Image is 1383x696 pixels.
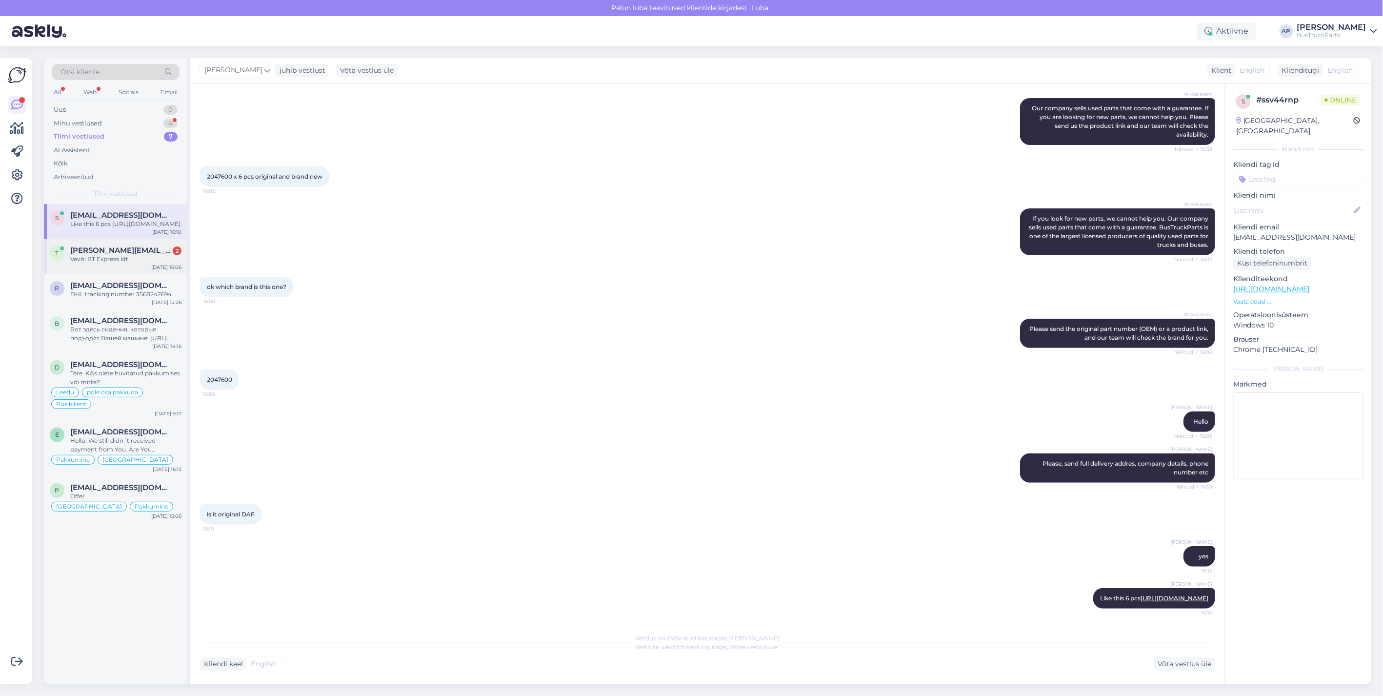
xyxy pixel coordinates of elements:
[70,211,172,220] span: shabeerhamza555@gmail.com
[1175,483,1212,491] span: Nähtud ✓ 16:10
[1233,160,1363,170] p: Kliendi tag'id
[70,281,172,290] span: romlaboy@gmail.com
[55,487,60,494] span: P
[1174,256,1212,263] span: Nähtud ✓ 16:02
[70,316,172,325] span: barvinok2404@gmail.com
[1175,145,1212,153] span: Nähtud ✓ 15:59
[1233,246,1363,257] p: Kliendi telefon
[1176,90,1212,98] span: AI Assistent
[135,504,168,510] span: Pakkumine
[1197,22,1256,40] div: Aktiivne
[1233,232,1363,243] p: [EMAIL_ADDRESS][DOMAIN_NAME]
[1233,145,1363,154] div: Kliendi info
[1233,285,1310,293] a: [URL][DOMAIN_NAME]
[70,436,181,454] div: Hello. We still didn´t received payment from You. Are You interested in this order?
[204,65,262,76] span: [PERSON_NAME]
[1174,432,1212,440] span: Nähtud ✓ 16:09
[1176,201,1212,208] span: AI Assistent
[1233,274,1363,284] p: Klienditeekond
[1240,65,1265,76] span: English
[1278,65,1320,76] div: Klienditugi
[749,3,772,12] span: Luba
[56,214,59,222] span: s
[203,187,240,195] span: 16:02
[1199,553,1208,560] span: yes
[56,401,86,407] span: Püsikjlient
[1170,446,1212,453] span: [PERSON_NAME]
[56,249,59,257] span: t
[1297,31,1366,39] div: BusTruckParts
[1233,172,1363,186] input: Lisa tag
[1233,379,1363,389] p: Märkmed
[276,65,325,76] div: juhib vestlust
[1193,418,1208,425] span: Hello
[1029,325,1210,341] span: Please send the original part number (OEM) or a product link, and our team will check the brand f...
[636,635,780,642] span: Vestlus on määratud kasutajale [PERSON_NAME]
[1233,257,1312,270] div: Küsi telefoninumbrit
[1233,297,1363,306] p: Vaata edasi ...
[1257,94,1321,106] div: # ssv44rnp
[1029,215,1210,248] span: If you look for new parts, we cannot help you. Our company sells used parts that come with a guar...
[8,66,26,84] img: Askly Logo
[1176,567,1212,574] span: 16:16
[1233,190,1363,201] p: Kliendi nimi
[151,512,181,520] div: [DATE] 15:06
[1170,404,1212,411] span: [PERSON_NAME]
[1154,657,1215,671] div: Võta vestlus üle
[52,86,63,99] div: All
[1321,95,1361,105] span: Online
[1297,23,1377,39] a: [PERSON_NAME]BusTruckParts
[336,64,398,77] div: Võta vestlus üle
[726,643,780,651] i: „Võtke vestlus üle”
[54,132,104,142] div: Tiimi vestlused
[1170,580,1212,588] span: [PERSON_NAME]
[200,659,243,669] div: Kliendi keel
[70,428,172,436] span: eduardoedilaura@gmail.com
[164,132,178,142] div: 7
[163,105,178,115] div: 0
[56,389,74,395] span: Leedu
[1233,334,1363,345] p: Brauser
[1176,311,1212,318] span: AI Assistent
[207,511,255,518] span: is it original DAF
[70,325,181,343] div: Вот здесь сидения, которые подъодят Вашей машине: [URL][DOMAIN_NAME]
[70,369,181,387] div: Tere. KAs olete huvitatud pakkumises või mitte?
[1233,222,1363,232] p: Kliendi email
[153,466,181,473] div: [DATE] 16:13
[1234,205,1352,216] input: Lisa nimi
[1242,98,1245,105] span: s
[635,643,780,651] span: Vestluse ülevõtmiseks vajutage
[1032,104,1210,138] span: Our company sells used parts that come with a guarantee. If you are looking for new parts, we can...
[207,283,286,290] span: ok which brand is this one?
[1170,538,1212,546] span: [PERSON_NAME]
[70,255,181,264] div: Vevő: BT Express kft
[70,360,172,369] span: dalys@techtransa.lt
[54,145,90,155] div: AI Assistent
[60,67,100,77] span: Otsi kliente
[1328,65,1353,76] span: English
[70,246,172,255] span: t.barabas@btexpress.hu
[54,159,68,168] div: Kõik
[1042,460,1210,476] span: Please, send full delivery addres, company details, phone number etc
[70,483,172,492] span: Pablogilo_90@hotmail.com
[1233,345,1363,355] p: Chrome [TECHNICAL_ID]
[203,298,240,305] span: 16:08
[1280,24,1293,38] div: AP
[70,290,181,299] div: DHL tracking number 3568242694
[251,659,277,669] span: English
[203,390,240,398] span: 16:08
[207,173,322,180] span: 2047600 x 6 pcs original and brand new
[55,320,60,327] span: b
[152,299,181,306] div: [DATE] 12:26
[155,410,181,417] div: [DATE] 9:17
[54,119,102,128] div: Minu vestlused
[1176,609,1212,616] span: 16:16
[203,525,240,532] span: 16:10
[94,189,138,198] span: Tiimi vestlused
[54,105,66,115] div: Uus
[1207,65,1231,76] div: Klient
[1233,320,1363,330] p: Windows 10
[1141,594,1208,602] a: [URL][DOMAIN_NAME]
[70,492,181,501] div: Offer
[55,431,59,438] span: e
